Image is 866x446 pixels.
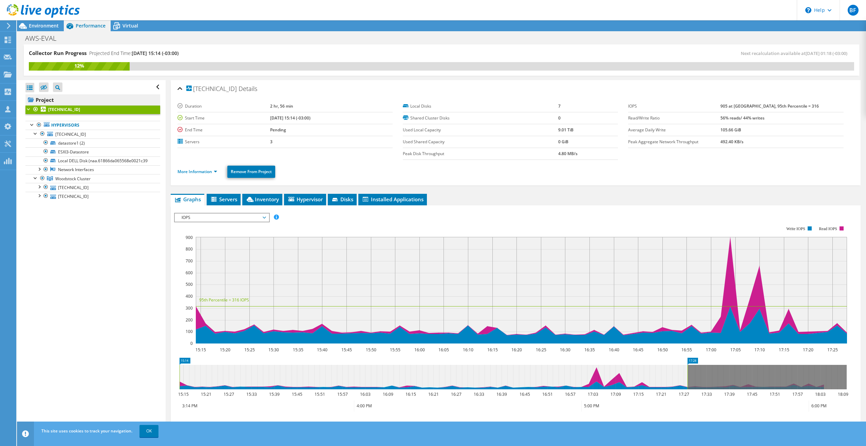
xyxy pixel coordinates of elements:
[487,347,497,353] text: 16:15
[25,147,160,156] a: ESXI3-Datastore
[360,391,370,397] text: 16:03
[362,196,423,203] span: Installed Applications
[390,347,400,353] text: 15:55
[558,103,561,109] b: 7
[25,130,160,138] a: [TECHNICAL_ID]
[701,391,712,397] text: 17:33
[270,139,272,145] b: 3
[186,329,193,334] text: 100
[382,391,393,397] text: 16:09
[55,176,91,182] span: Woodstock Cluster
[656,391,666,397] text: 17:21
[177,115,270,122] label: Start Time
[239,85,257,93] span: Details
[177,169,217,174] a: More Information
[186,235,193,240] text: 900
[792,391,803,397] text: 17:57
[246,196,279,203] span: Inventory
[558,115,561,121] b: 0
[210,196,237,203] span: Servers
[730,347,740,353] text: 17:05
[720,115,765,121] b: 56% reads/ 44% writes
[186,246,193,252] text: 800
[22,35,67,42] h1: AWS-EVAL
[608,347,619,353] text: 16:40
[587,391,598,397] text: 17:03
[584,347,595,353] text: 16:35
[827,347,837,353] text: 17:25
[681,347,692,353] text: 16:55
[174,196,201,203] span: Graphs
[270,115,310,121] b: [DATE] 15:14 (-03:00)
[724,391,734,397] text: 17:39
[268,347,279,353] text: 15:30
[720,127,741,133] b: 105.66 GiB
[558,139,568,145] b: 0 GiB
[331,196,353,203] span: Disks
[293,347,303,353] text: 15:35
[511,347,522,353] text: 16:20
[403,115,558,122] label: Shared Cluster Disks
[657,347,667,353] text: 16:50
[269,391,279,397] text: 15:39
[29,22,59,29] span: Environment
[223,391,234,397] text: 15:27
[403,103,558,110] label: Local Disks
[186,270,193,276] text: 600
[201,391,211,397] text: 15:21
[815,391,825,397] text: 18:03
[803,347,813,353] text: 17:20
[41,428,132,434] span: This site uses cookies to track your navigation.
[628,138,720,145] label: Peak Aggregate Network Throughput
[463,347,473,353] text: 16:10
[25,165,160,174] a: Network Interfaces
[558,127,573,133] b: 9.01 TiB
[270,127,286,133] b: Pending
[628,115,720,122] label: Read/Write Ratio
[403,150,558,157] label: Peak Disk Throughput
[806,50,847,56] span: [DATE] 01:18 (-03:00)
[778,347,789,353] text: 17:15
[365,347,376,353] text: 15:50
[190,340,193,346] text: 0
[177,127,270,133] label: End Time
[535,347,546,353] text: 16:25
[558,151,578,156] b: 4.80 MB/s
[25,94,160,105] a: Project
[186,305,193,311] text: 300
[186,317,193,323] text: 200
[227,166,275,178] a: Remove From Project
[48,107,80,112] b: [TECHNICAL_ID]
[747,391,757,397] text: 17:45
[414,347,425,353] text: 16:00
[337,391,347,397] text: 15:57
[678,391,689,397] text: 17:27
[291,391,302,397] text: 15:45
[76,22,106,29] span: Performance
[186,86,237,92] span: [TECHNICAL_ID]
[178,213,265,222] span: IOPS
[633,391,643,397] text: 17:15
[720,103,819,109] b: 905 at [GEOGRAPHIC_DATA], 95th Percentile = 316
[519,391,530,397] text: 16:45
[25,156,160,165] a: Local DELL Disk (naa.61866da065568e0021c39
[177,138,270,145] label: Servers
[786,226,805,231] text: Write IOPS
[199,297,249,303] text: 95th Percentile = 316 IOPS
[186,258,193,264] text: 700
[628,127,720,133] label: Average Daily Write
[341,347,352,353] text: 15:45
[610,391,621,397] text: 17:09
[25,121,160,130] a: Hypervisors
[246,391,257,397] text: 15:33
[29,62,130,70] div: 12%
[560,347,570,353] text: 16:30
[25,105,160,114] a: [TECHNICAL_ID]
[314,391,325,397] text: 15:51
[178,391,188,397] text: 15:15
[287,196,323,203] span: Hypervisor
[186,293,193,299] text: 400
[848,5,859,16] span: BF
[542,391,552,397] text: 16:51
[565,391,575,397] text: 16:57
